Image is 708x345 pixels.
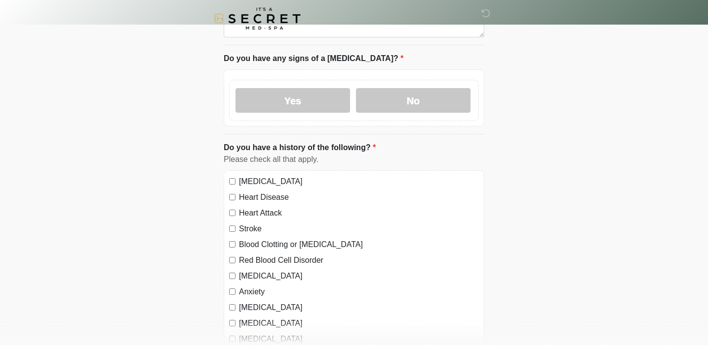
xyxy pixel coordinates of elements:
input: [MEDICAL_DATA] [229,273,236,279]
input: Blood Clotting or [MEDICAL_DATA] [229,241,236,248]
label: Yes [236,88,350,113]
input: [MEDICAL_DATA] [229,304,236,311]
input: [MEDICAL_DATA] [229,336,236,342]
input: Stroke [229,225,236,232]
label: [MEDICAL_DATA] [239,333,479,345]
input: [MEDICAL_DATA] [229,178,236,185]
label: Blood Clotting or [MEDICAL_DATA] [239,239,479,251]
label: Stroke [239,223,479,235]
label: Heart Attack [239,207,479,219]
label: No [356,88,471,113]
input: Anxiety [229,288,236,295]
div: Please check all that apply. [224,154,484,165]
input: Red Blood Cell Disorder [229,257,236,263]
label: [MEDICAL_DATA] [239,302,479,314]
input: Heart Disease [229,194,236,200]
label: Do you have a history of the following? [224,142,376,154]
img: It's A Secret Med Spa Logo [214,7,300,30]
label: [MEDICAL_DATA] [239,317,479,329]
input: [MEDICAL_DATA] [229,320,236,326]
label: [MEDICAL_DATA] [239,176,479,188]
label: [MEDICAL_DATA] [239,270,479,282]
label: Do you have any signs of a [MEDICAL_DATA]? [224,53,404,64]
label: Anxiety [239,286,479,298]
input: Heart Attack [229,210,236,216]
label: Red Blood Cell Disorder [239,254,479,266]
label: Heart Disease [239,191,479,203]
